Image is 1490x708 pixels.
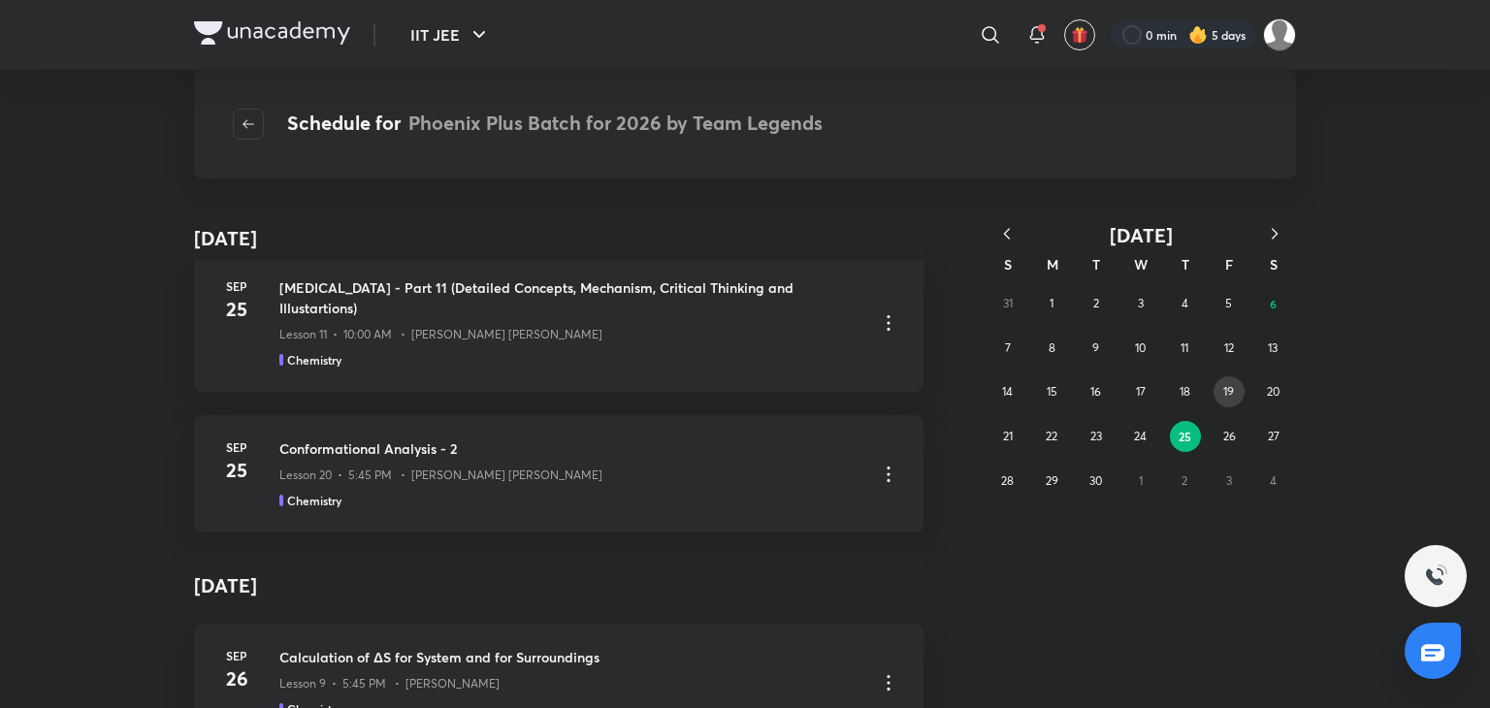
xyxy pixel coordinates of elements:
[194,224,257,253] h4: [DATE]
[1169,333,1200,364] button: September 11, 2025
[1267,384,1279,399] abbr: September 20, 2025
[1003,429,1013,443] abbr: September 21, 2025
[1181,340,1188,355] abbr: September 11, 2025
[1215,421,1246,452] button: September 26, 2025
[1268,429,1279,443] abbr: September 27, 2025
[194,254,923,392] a: Sep25[MEDICAL_DATA] - Part 11 (Detailed Concepts, Mechanism, Critical Thinking and Illustartions)...
[194,415,923,532] a: Sep25Conformational Analysis - 2Lesson 20 • 5:45 PM • [PERSON_NAME] [PERSON_NAME]Chemistry
[1214,333,1245,364] button: September 12, 2025
[1214,376,1245,407] button: September 19, 2025
[1047,384,1057,399] abbr: September 15, 2025
[1268,340,1278,355] abbr: September 13, 2025
[1071,26,1088,44] img: avatar
[1002,384,1013,399] abbr: September 14, 2025
[1036,333,1067,364] button: September 8, 2025
[1047,255,1058,274] abbr: Monday
[1110,222,1173,248] span: [DATE]
[1258,421,1289,452] button: September 27, 2025
[1125,288,1156,319] button: September 3, 2025
[1424,564,1447,588] img: ttu
[1036,466,1067,497] button: September 29, 2025
[1179,429,1191,444] abbr: September 25, 2025
[1270,255,1278,274] abbr: Saturday
[194,556,923,616] h4: [DATE]
[1214,288,1245,319] button: September 5, 2025
[1170,421,1201,452] button: September 25, 2025
[1081,288,1112,319] button: September 2, 2025
[1169,288,1200,319] button: September 4, 2025
[1004,255,1012,274] abbr: Sunday
[1089,473,1102,488] abbr: September 30, 2025
[279,277,861,318] h3: [MEDICAL_DATA] - Part 11 (Detailed Concepts, Mechanism, Critical Thinking and Illustartions)
[1036,376,1067,407] button: September 15, 2025
[1257,333,1288,364] button: September 13, 2025
[1182,296,1188,310] abbr: September 4, 2025
[1138,296,1144,310] abbr: September 3, 2025
[1134,255,1148,274] abbr: Wednesday
[1182,255,1189,274] abbr: Thursday
[279,675,500,692] p: Lesson 9 • 5:45 PM • [PERSON_NAME]
[1081,333,1112,364] button: September 9, 2025
[1090,384,1101,399] abbr: September 16, 2025
[1125,376,1156,407] button: September 17, 2025
[1223,429,1236,443] abbr: September 26, 2025
[287,109,823,140] h4: Schedule for
[1036,421,1067,452] button: September 22, 2025
[1081,466,1112,497] button: September 30, 2025
[399,16,502,54] button: IIT JEE
[1081,421,1112,452] button: September 23, 2025
[1064,19,1095,50] button: avatar
[1050,296,1053,310] abbr: September 1, 2025
[1046,429,1057,443] abbr: September 22, 2025
[1180,384,1190,399] abbr: September 18, 2025
[1125,333,1156,364] button: September 10, 2025
[279,647,861,667] h3: Calculation of ΔS for System and for Surroundings
[1223,384,1234,399] abbr: September 19, 2025
[1090,429,1102,443] abbr: September 23, 2025
[279,467,602,484] p: Lesson 20 • 5:45 PM • [PERSON_NAME] [PERSON_NAME]
[1134,429,1147,443] abbr: September 24, 2025
[194,21,350,45] img: Company Logo
[992,421,1023,452] button: September 21, 2025
[279,438,861,459] h3: Conformational Analysis - 2
[1125,421,1156,452] button: September 24, 2025
[1225,255,1233,274] abbr: Friday
[287,351,341,369] h5: Chemistry
[1005,340,1011,355] abbr: September 7, 2025
[1046,473,1058,488] abbr: September 29, 2025
[992,333,1023,364] button: September 7, 2025
[194,21,350,49] a: Company Logo
[992,466,1023,497] button: September 28, 2025
[217,277,256,295] h6: Sep
[1049,340,1055,355] abbr: September 8, 2025
[1081,376,1112,407] button: September 16, 2025
[217,647,256,664] h6: Sep
[1270,296,1277,311] abbr: September 6, 2025
[1188,25,1208,45] img: streak
[1263,18,1296,51] img: Shreyas Bhanu
[1257,376,1288,407] button: September 20, 2025
[1001,473,1014,488] abbr: September 28, 2025
[1036,288,1067,319] button: September 1, 2025
[1092,340,1099,355] abbr: September 9, 2025
[1225,296,1232,310] abbr: September 5, 2025
[1169,376,1200,407] button: September 18, 2025
[992,376,1023,407] button: September 14, 2025
[1224,340,1234,355] abbr: September 12, 2025
[1092,255,1100,274] abbr: Tuesday
[1028,223,1253,247] button: [DATE]
[279,326,602,343] p: Lesson 11 • 10:00 AM • [PERSON_NAME] [PERSON_NAME]
[217,438,256,456] h6: Sep
[1257,288,1288,319] button: September 6, 2025
[287,492,341,509] h5: Chemistry
[408,110,823,136] span: Phoenix Plus Batch for 2026 by Team Legends
[1135,340,1146,355] abbr: September 10, 2025
[1136,384,1146,399] abbr: September 17, 2025
[217,664,256,693] h4: 26
[217,456,256,485] h4: 25
[217,295,256,324] h4: 25
[1093,296,1099,310] abbr: September 2, 2025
